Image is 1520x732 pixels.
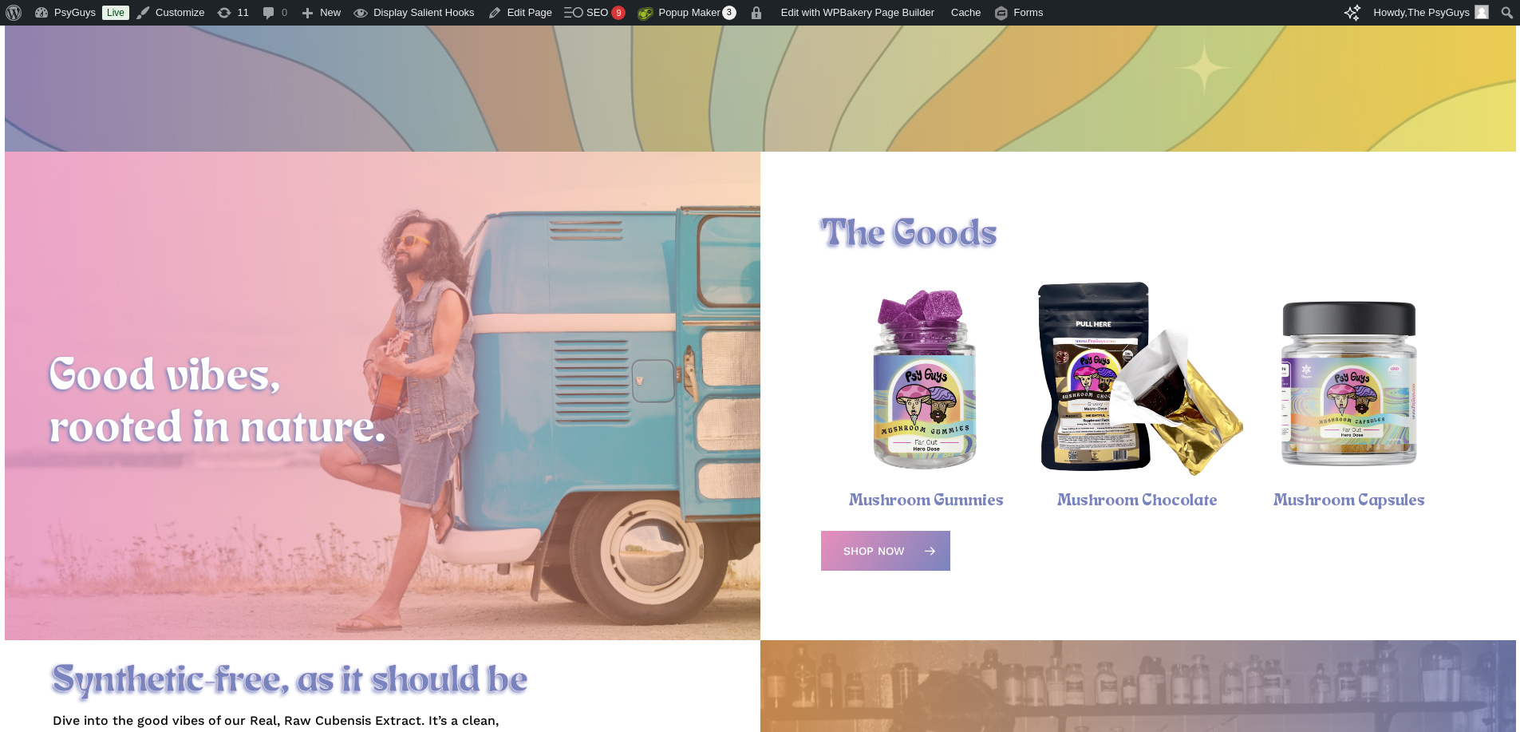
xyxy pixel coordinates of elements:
[1407,6,1470,18] span: The PsyGuys
[1273,492,1425,510] a: Mushroom Capsules
[102,6,129,20] a: Live
[611,6,626,20] div: 9
[821,277,1032,489] img: Blackberry hero dose magic mushroom gummies in a PsyGuys branded jar
[1243,277,1455,489] img: Psy Guys Mushroom Capsules, Hero Dose bottle
[722,6,736,20] span: 3
[849,492,1004,510] a: Mushroom Gummies
[821,277,1032,489] a: Psychedelic Mushroom Gummies
[49,352,714,456] h2: Good vibes, rooted in nature.
[821,213,1455,258] h1: The Goods
[53,661,528,702] span: Synthetic-free, as it should be
[843,543,905,559] span: Shop Now
[1243,277,1455,489] a: Magic Mushroom Capsules
[1475,5,1489,19] img: Avatar photo
[1032,277,1244,489] a: Magic Mushroom Chocolate Bar
[1057,492,1218,510] a: Mushroom Chocolate
[1032,277,1244,489] img: Psy Guys mushroom chocolate bar packaging and unwrapped bar
[821,531,950,571] a: Shop Now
